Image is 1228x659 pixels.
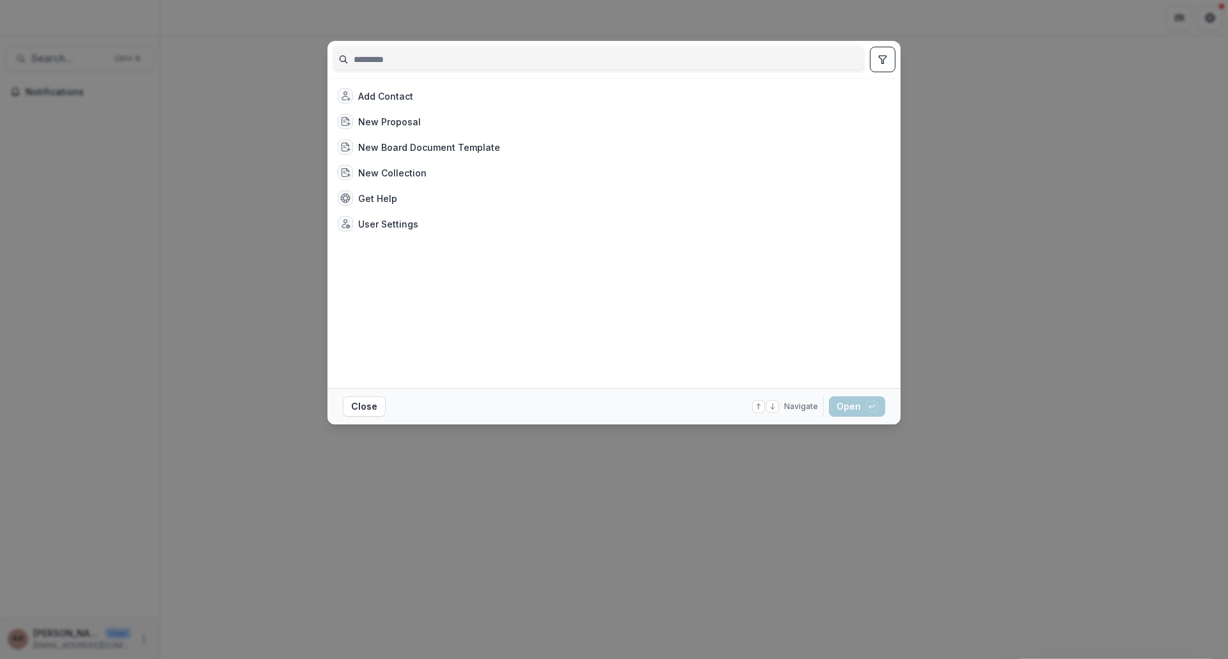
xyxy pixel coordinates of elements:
div: User Settings [358,217,418,231]
span: Navigate [784,401,818,412]
div: New Collection [358,166,427,180]
button: Close [343,396,386,417]
div: New Board Document Template [358,141,500,154]
div: New Proposal [358,115,421,128]
button: Open [829,396,885,417]
div: Add Contact [358,89,413,103]
div: Get Help [358,192,397,205]
button: toggle filters [870,47,895,72]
